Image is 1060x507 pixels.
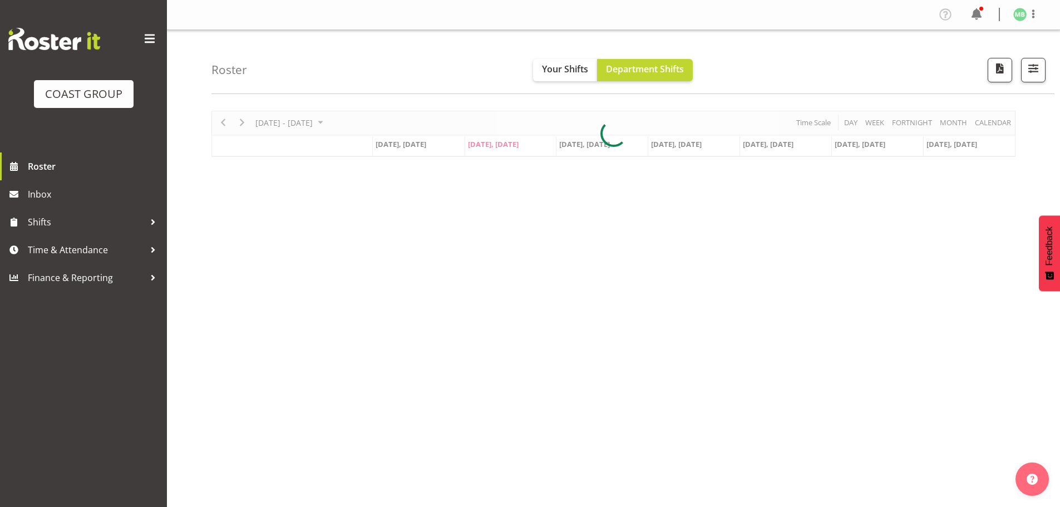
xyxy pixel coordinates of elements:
[533,59,597,81] button: Your Shifts
[211,63,247,76] h4: Roster
[28,269,145,286] span: Finance & Reporting
[1021,58,1046,82] button: Filter Shifts
[1027,474,1038,485] img: help-xxl-2.png
[1013,8,1027,21] img: mike-bullock1158.jpg
[28,214,145,230] span: Shifts
[8,28,100,50] img: Rosterit website logo
[45,86,122,102] div: COAST GROUP
[542,63,588,75] span: Your Shifts
[606,63,684,75] span: Department Shifts
[1039,215,1060,291] button: Feedback - Show survey
[28,242,145,258] span: Time & Attendance
[28,186,161,203] span: Inbox
[1044,227,1054,265] span: Feedback
[28,158,161,175] span: Roster
[988,58,1012,82] button: Download a PDF of the roster according to the set date range.
[597,59,693,81] button: Department Shifts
